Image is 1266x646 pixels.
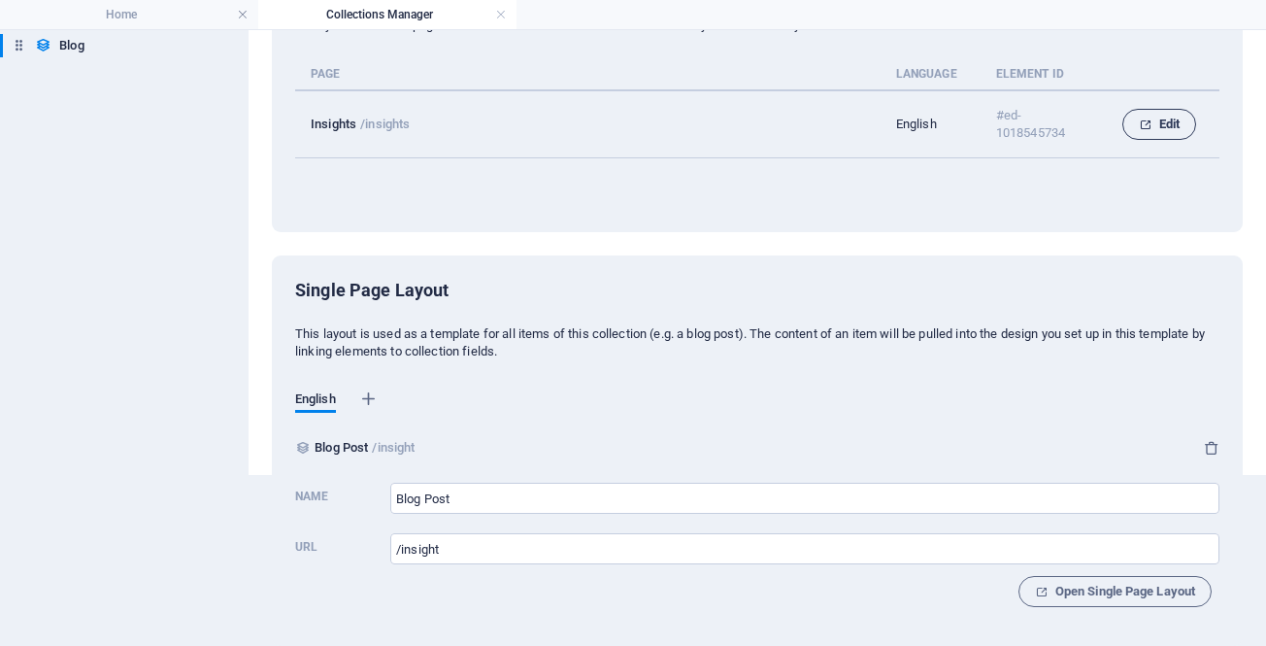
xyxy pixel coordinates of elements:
span: Open Single Page Layout [1035,580,1195,603]
p: Element ID [996,66,1083,82]
input: Name [390,483,1219,514]
p: To display a collection item this prefix URL is added in front of each item slug. E.g. If we add ... [295,539,317,555]
table: collection list [295,66,1219,158]
h4: Collections Manager [258,4,516,25]
h6: Blog [59,34,83,57]
p: Insights [311,117,356,131]
p: Language [896,66,957,82]
p: English [896,116,965,133]
input: Url [390,533,1219,564]
p: Page [311,66,873,82]
button: Edit [1122,109,1196,140]
button: Delete [1204,440,1219,456]
p: #ed-1018545734 [996,107,1091,142]
button: Open Single Page Layout [1018,576,1212,607]
p: Name of the Single Page Layout [295,489,328,504]
p: Blog Post [315,436,368,459]
p: /insights [360,117,410,131]
span: English [295,388,336,415]
p: /insight [372,436,415,459]
h6: Single Page Layout [295,279,450,302]
span: Edit [1139,113,1180,136]
p: This layout is used as a template for all items of this collection (e.g. a blog post). The conten... [295,325,1219,360]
